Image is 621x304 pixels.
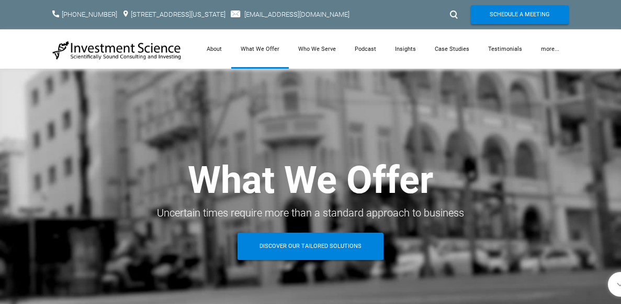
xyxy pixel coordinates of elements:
[238,233,383,260] a: Discover Our Tailored Solutions
[386,29,425,69] a: Insights
[490,5,550,24] span: Schedule A Meeting
[197,29,231,69] a: About
[345,29,386,69] a: Podcast
[425,29,479,69] a: Case Studies
[471,5,569,24] a: Schedule A Meeting
[188,158,433,202] strong: What We Offer
[131,10,225,18] a: [STREET_ADDRESS][US_STATE]​
[231,29,289,69] a: What We Offer
[62,10,117,18] a: [PHONE_NUMBER]
[52,40,182,60] img: Investment Science | NYC Consulting Services
[259,233,362,260] span: Discover Our Tailored Solutions
[532,29,569,69] a: more...
[479,29,532,69] a: Testimonials
[289,29,345,69] a: Who We Serve
[244,10,349,18] a: [EMAIL_ADDRESS][DOMAIN_NAME]
[52,203,569,222] div: Uncertain times require more than a standard approach to business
